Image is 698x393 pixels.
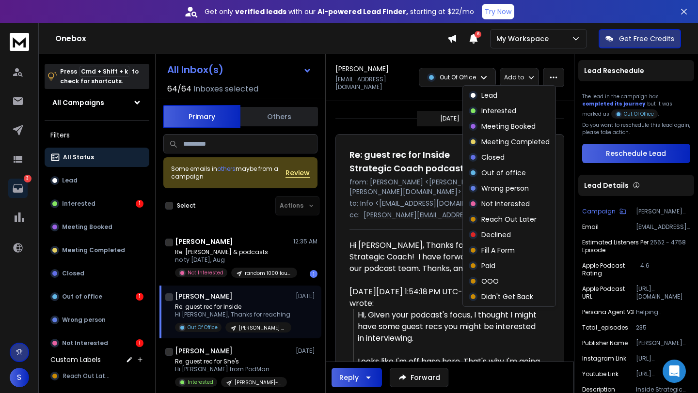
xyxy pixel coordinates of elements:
[62,177,78,184] p: Lead
[60,67,139,86] p: Press to check for shortcuts.
[636,355,690,363] p: [URL][DOMAIN_NAME][DOMAIN_NAME]
[62,200,95,208] p: Interested
[582,239,650,254] p: Estimated listeners per episode
[349,210,360,220] p: cc:
[358,356,542,379] div: Looks like I'm off base here. That's why I'm going to stop reaching out for now.
[55,33,447,45] h1: Onebox
[496,34,553,44] p: My Workspace
[10,368,29,387] span: S
[636,285,690,301] p: [URL][DOMAIN_NAME]
[481,276,499,286] p: OOO
[624,110,654,118] p: Out Of Office
[582,370,619,378] p: Youtube Link
[50,355,101,364] h3: Custom Labels
[310,270,317,278] div: 1
[167,83,191,95] span: 64 / 64
[335,76,413,91] p: [EMAIL_ADDRESS][DOMAIN_NAME]
[245,270,291,277] p: random 1000 founders
[485,7,511,16] p: Try Now
[136,339,143,347] div: 1
[62,293,102,301] p: Out of office
[663,360,686,383] div: Open Intercom Messenger
[188,269,223,276] p: Not Interested
[481,106,516,116] p: Interested
[481,91,497,100] p: Lead
[62,246,125,254] p: Meeting Completed
[188,378,213,386] p: Interested
[481,199,530,209] p: Not Interested
[62,316,106,324] p: Wrong person
[175,346,233,356] h1: [PERSON_NAME]
[339,373,359,382] div: Reply
[235,379,281,386] p: [PERSON_NAME]- Batch #12
[481,230,511,240] p: Declined
[317,7,408,16] strong: AI-powered Lead Finder,
[582,308,634,316] p: Persana Agent V3
[63,372,111,380] span: Reach Out Later
[636,324,690,332] p: 235
[650,239,690,254] p: 2562 - 4758
[440,74,476,81] p: Out Of Office
[62,339,108,347] p: Not Interested
[582,339,628,347] p: Publisher Name
[79,66,129,77] span: Cmd + Shift + k
[52,98,104,107] h1: All Campaigns
[582,121,690,136] p: Do you want to reschedule this lead again, please take action.
[349,198,550,208] p: to: Info <[EMAIL_ADDRESS][DOMAIN_NAME]>
[235,7,286,16] strong: verified leads
[582,100,646,107] span: completed its journey
[175,248,291,256] p: Re: [PERSON_NAME] & podcasts
[582,262,641,277] p: Apple Podcast Rating
[296,347,317,355] p: [DATE]
[349,148,486,175] h1: Re: guest rec for Inside Strategic Coach podcast
[239,324,286,332] p: [PERSON_NAME] (self improvement pods) Batch #1
[136,200,143,208] div: 1
[358,309,542,344] div: Hi, Given your podcast's focus, I thought I might have some guest recs you might be interested in...
[188,324,218,331] p: Out Of Office
[193,83,258,95] h3: Inboxes selected
[619,34,674,44] p: Get Free Credits
[481,121,536,131] p: Meeting Booked
[349,286,542,309] div: [DATE][DATE] 1:54:18 PM UTC-4 [PERSON_NAME] wrote:
[390,368,448,387] button: Forward
[582,208,616,215] p: Campaign
[175,311,291,318] p: Hi [PERSON_NAME], Thanks for reaching
[171,165,286,181] div: Some emails in maybe from a campaign
[584,66,644,76] p: Lead Reschedule
[582,324,628,332] p: Total_episodes
[175,358,287,365] p: Re: guest rec for She's
[481,152,505,162] p: Closed
[582,144,690,163] button: Reschedule Lead
[582,93,690,118] div: The lead in the campaign has but it was marked as .
[24,175,32,182] p: 3
[167,65,223,75] h1: All Inbox(s)
[364,210,529,220] p: [PERSON_NAME][EMAIL_ADDRESS][DOMAIN_NAME]
[636,370,690,378] p: [URL][DOMAIN_NAME]
[640,262,690,277] p: 4.6
[177,202,196,210] label: Select
[62,223,112,231] p: Meeting Booked
[175,365,287,373] p: Hi [PERSON_NAME] from PodMan
[481,183,529,193] p: Wrong person
[582,355,626,363] p: Instagram Link
[62,270,84,277] p: Closed
[205,7,474,16] p: Get only with our starting at $22/mo
[175,291,233,301] h1: [PERSON_NAME]
[296,292,317,300] p: [DATE]
[175,237,233,246] h1: [PERSON_NAME]
[440,115,460,122] p: [DATE]
[481,214,537,224] p: Reach Out Later
[504,74,524,81] p: Add to
[481,292,533,302] p: Didn't Get Back
[240,106,318,127] button: Others
[335,64,389,74] h1: [PERSON_NAME]
[175,256,291,264] p: no ty [DATE], Aug
[636,339,690,347] p: [PERSON_NAME] and [PERSON_NAME]
[136,293,143,301] div: 1
[481,261,495,271] p: Paid
[175,303,291,311] p: Re: guest rec for Inside
[636,308,690,316] p: helping entrepreneurs with breakthrough insights and strategies for business growth
[217,165,236,173] span: others
[293,238,317,245] p: 12:35 AM
[582,223,599,231] p: Email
